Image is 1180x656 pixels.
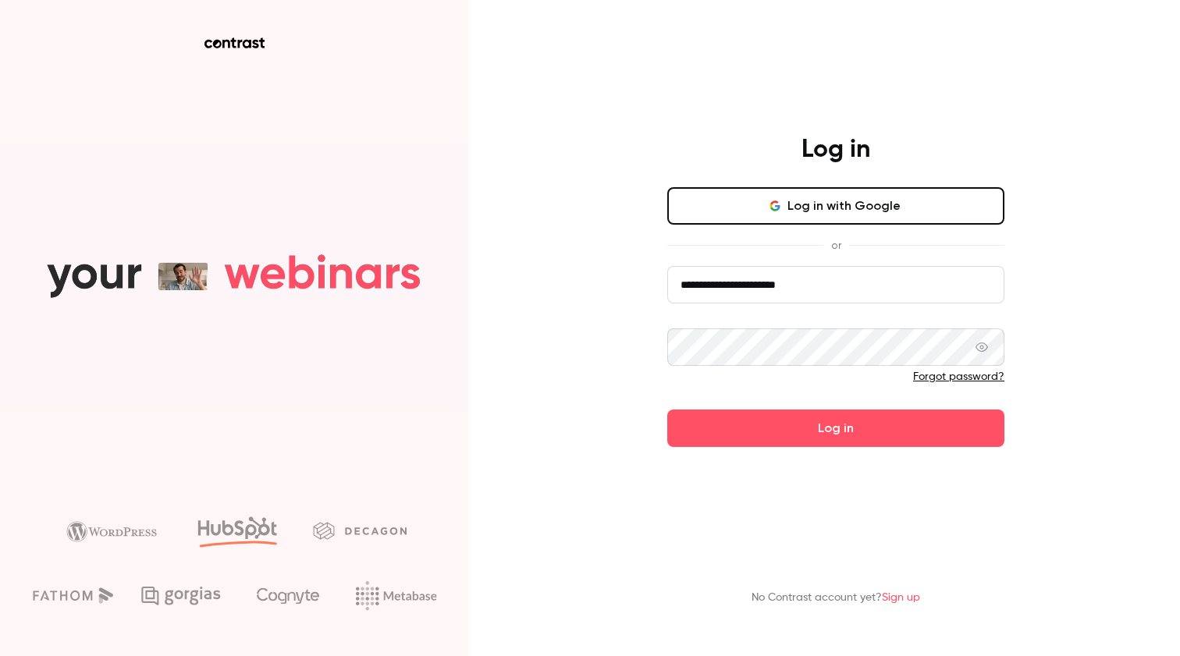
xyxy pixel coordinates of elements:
h4: Log in [801,134,870,165]
a: Forgot password? [913,371,1004,382]
p: No Contrast account yet? [752,590,920,606]
a: Sign up [882,592,920,603]
button: Log in with Google [667,187,1004,225]
img: decagon [313,522,407,539]
span: or [823,237,849,254]
button: Log in [667,410,1004,447]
